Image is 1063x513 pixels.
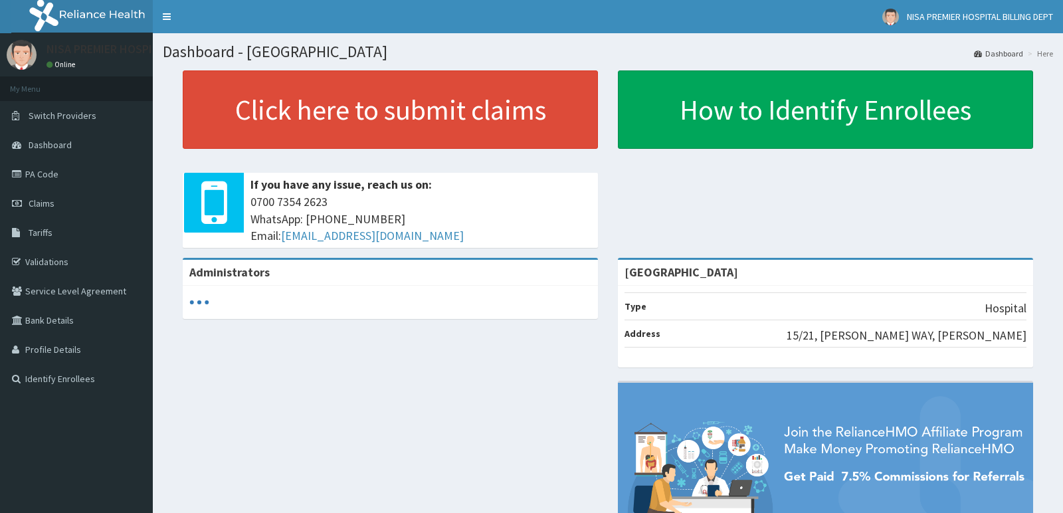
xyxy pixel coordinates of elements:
span: Dashboard [29,139,72,151]
a: [EMAIL_ADDRESS][DOMAIN_NAME] [281,228,464,243]
span: Claims [29,197,54,209]
a: Dashboard [974,48,1023,59]
span: Switch Providers [29,110,96,122]
b: Administrators [189,264,270,280]
p: 15/21, [PERSON_NAME] WAY, [PERSON_NAME] [787,327,1026,344]
img: User Image [882,9,899,25]
a: Online [47,60,78,69]
img: User Image [7,40,37,70]
p: NISA PREMIER HOSPITAL BILLING DEPT [47,43,245,55]
li: Here [1024,48,1053,59]
span: NISA PREMIER HOSPITAL BILLING DEPT [907,11,1053,23]
h1: Dashboard - [GEOGRAPHIC_DATA] [163,43,1053,60]
b: Type [625,300,646,312]
a: How to Identify Enrollees [618,70,1033,149]
svg: audio-loading [189,292,209,312]
span: Tariffs [29,227,52,239]
p: Hospital [985,300,1026,317]
b: If you have any issue, reach us on: [250,177,432,192]
b: Address [625,328,660,340]
strong: [GEOGRAPHIC_DATA] [625,264,738,280]
span: 0700 7354 2623 WhatsApp: [PHONE_NUMBER] Email: [250,193,591,245]
a: Click here to submit claims [183,70,598,149]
